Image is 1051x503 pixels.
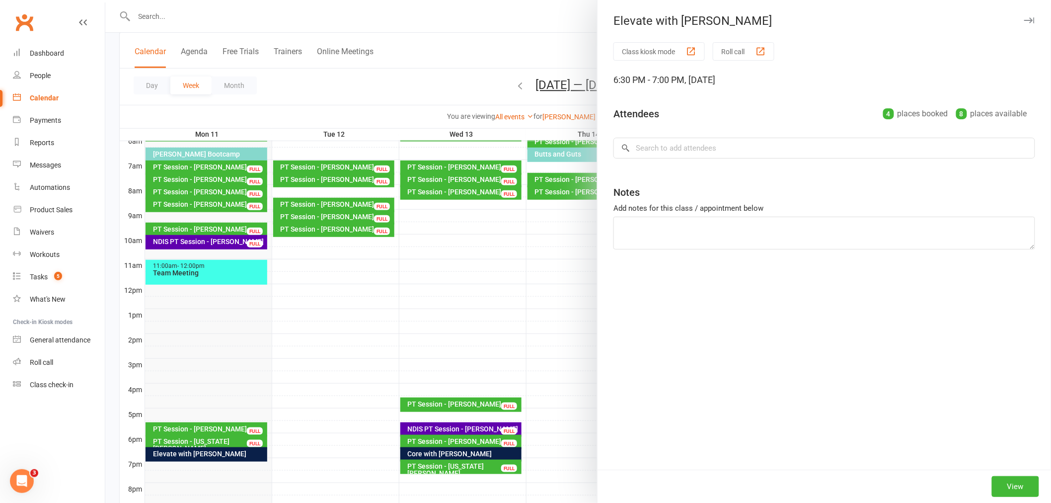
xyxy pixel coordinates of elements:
[30,358,53,366] div: Roll call
[30,381,74,389] div: Class check-in
[613,73,1035,87] div: 6:30 PM - 7:00 PM, [DATE]
[13,351,105,374] a: Roll call
[613,138,1035,159] input: Search to add attendees
[613,202,1035,214] div: Add notes for this class / appointment below
[30,183,70,191] div: Automations
[30,295,66,303] div: What's New
[30,161,61,169] div: Messages
[30,116,61,124] div: Payments
[883,107,948,121] div: places booked
[30,94,59,102] div: Calendar
[613,42,705,61] button: Class kiosk mode
[613,107,659,121] div: Attendees
[713,42,774,61] button: Roll call
[13,154,105,176] a: Messages
[13,221,105,244] a: Waivers
[12,10,37,35] a: Clubworx
[13,199,105,221] a: Product Sales
[13,244,105,266] a: Workouts
[13,87,105,109] a: Calendar
[956,108,967,119] div: 8
[613,185,640,199] div: Notes
[598,14,1051,28] div: Elevate with [PERSON_NAME]
[30,273,48,281] div: Tasks
[13,288,105,311] a: What's New
[30,206,73,214] div: Product Sales
[13,176,105,199] a: Automations
[992,476,1039,497] button: View
[30,228,54,236] div: Waivers
[13,374,105,396] a: Class kiosk mode
[13,109,105,132] a: Payments
[30,139,54,147] div: Reports
[956,107,1027,121] div: places available
[13,132,105,154] a: Reports
[13,42,105,65] a: Dashboard
[13,266,105,288] a: Tasks 5
[13,65,105,87] a: People
[30,72,51,80] div: People
[13,329,105,351] a: General attendance kiosk mode
[10,469,34,493] iframe: Intercom live chat
[30,251,60,258] div: Workouts
[30,336,90,344] div: General attendance
[883,108,894,119] div: 4
[54,272,62,280] span: 5
[30,469,38,477] span: 3
[30,49,64,57] div: Dashboard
